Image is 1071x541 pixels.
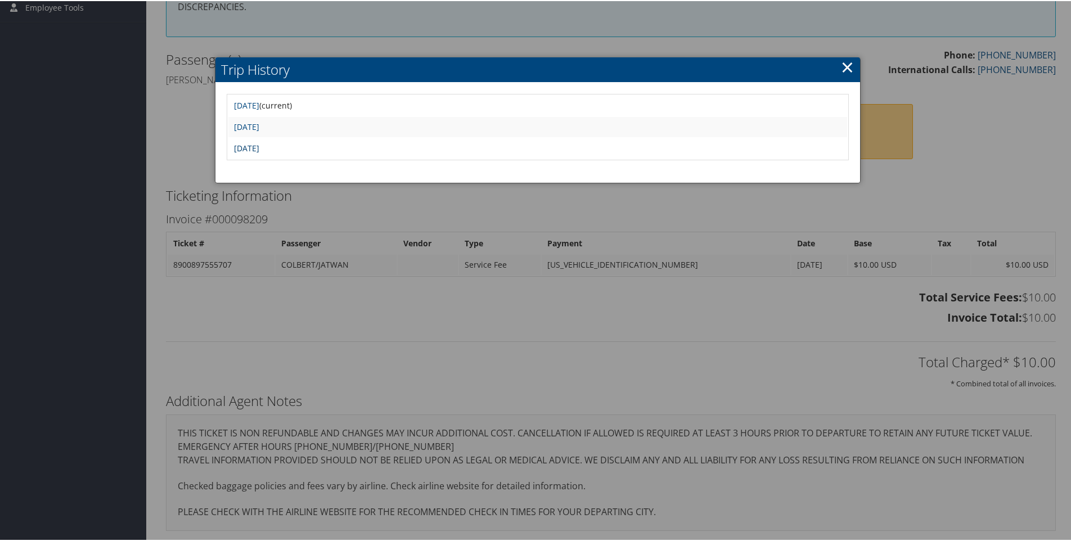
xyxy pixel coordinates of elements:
a: [DATE] [234,99,259,110]
a: [DATE] [234,142,259,152]
h2: Trip History [215,56,859,81]
a: [DATE] [234,120,259,131]
a: × [841,55,854,77]
td: (current) [228,94,847,115]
